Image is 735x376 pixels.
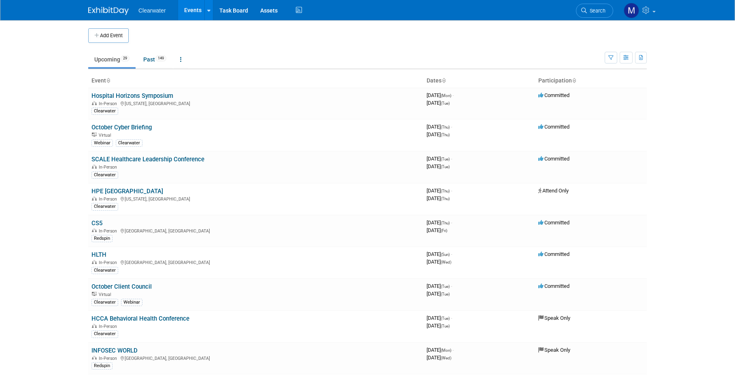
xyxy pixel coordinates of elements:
span: - [451,220,452,226]
span: [DATE] [427,283,452,289]
span: (Tue) [441,324,450,328]
div: [US_STATE], [GEOGRAPHIC_DATA] [91,195,420,202]
span: (Thu) [441,196,450,201]
span: Speak Only [538,347,570,353]
div: Clearwater [91,330,118,338]
span: Speak Only [538,315,570,321]
div: [US_STATE], [GEOGRAPHIC_DATA] [91,100,420,106]
span: [DATE] [427,251,452,257]
span: (Tue) [441,101,450,106]
div: Webinar [91,139,113,147]
span: (Tue) [441,316,450,321]
span: [DATE] [427,220,452,226]
span: Virtual [99,292,113,297]
img: Monica Pastor [624,3,639,18]
span: [DATE] [427,195,450,201]
span: [DATE] [427,355,451,361]
span: (Thu) [441,221,450,225]
span: - [451,124,452,130]
button: Add Event [88,28,129,43]
span: (Mon) [441,93,451,98]
span: Committed [538,251,569,257]
span: In-Person [99,101,119,106]
span: (Tue) [441,157,450,161]
div: Clearwater [91,267,118,274]
th: Dates [423,74,535,88]
div: Redspin [91,235,113,242]
span: (Mon) [441,348,451,353]
div: Clearwater [91,108,118,115]
a: October Client Council [91,283,152,290]
span: [DATE] [427,291,450,297]
span: Clearwater [138,7,166,14]
span: In-Person [99,196,119,202]
div: [GEOGRAPHIC_DATA], [GEOGRAPHIC_DATA] [91,227,420,234]
span: (Tue) [441,292,450,296]
th: Participation [535,74,647,88]
span: [DATE] [427,124,452,130]
span: Virtual [99,133,113,138]
span: [DATE] [427,259,451,265]
a: Upcoming29 [88,52,136,67]
img: In-Person Event [92,165,97,169]
div: Clearwater [91,203,118,210]
a: Sort by Start Date [442,77,446,84]
span: 149 [155,55,166,61]
img: In-Person Event [92,324,97,328]
span: [DATE] [427,163,450,169]
a: SCALE Healthcare Leadership Conference [91,156,204,163]
img: In-Person Event [92,101,97,105]
div: Webinar [121,299,142,306]
span: - [451,283,452,289]
span: (Tue) [441,165,450,169]
a: CS5 [91,220,102,227]
span: Committed [538,92,569,98]
div: [GEOGRAPHIC_DATA], [GEOGRAPHIC_DATA] [91,259,420,265]
div: Clearwater [91,171,118,179]
span: (Wed) [441,356,451,360]
a: HPE [GEOGRAPHIC_DATA] [91,188,163,195]
a: HCCA Behavioral Health Conference [91,315,189,322]
span: (Tue) [441,284,450,289]
span: Committed [538,156,569,162]
a: Hospital Horizons Symposium [91,92,173,99]
span: (Wed) [441,260,451,264]
span: [DATE] [427,315,452,321]
div: Redspin [91,362,113,370]
img: ExhibitDay [88,7,129,15]
img: In-Person Event [92,196,97,201]
th: Event [88,74,423,88]
div: Clearwater [91,299,118,306]
span: - [452,92,454,98]
span: Committed [538,283,569,289]
span: (Thu) [441,133,450,137]
div: Clearwater [116,139,142,147]
a: Past149 [137,52,172,67]
span: - [451,315,452,321]
span: Attend Only [538,188,569,194]
span: [DATE] [427,188,452,194]
span: - [452,347,454,353]
span: 29 [121,55,130,61]
span: (Fri) [441,228,447,233]
span: (Thu) [441,189,450,193]
span: [DATE] [427,131,450,137]
span: In-Person [99,324,119,329]
span: [DATE] [427,347,454,353]
span: [DATE] [427,227,447,233]
img: In-Person Event [92,356,97,360]
span: Search [587,8,605,14]
a: Sort by Participation Type [572,77,576,84]
span: (Thu) [441,125,450,129]
a: Search [576,4,613,18]
span: [DATE] [427,323,450,329]
span: [DATE] [427,100,450,106]
span: - [451,156,452,162]
span: In-Person [99,356,119,361]
a: October Cyber Briefing [91,124,152,131]
img: Virtual Event [92,133,97,137]
span: - [451,188,452,194]
span: In-Person [99,260,119,265]
a: Sort by Event Name [106,77,110,84]
span: Committed [538,124,569,130]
